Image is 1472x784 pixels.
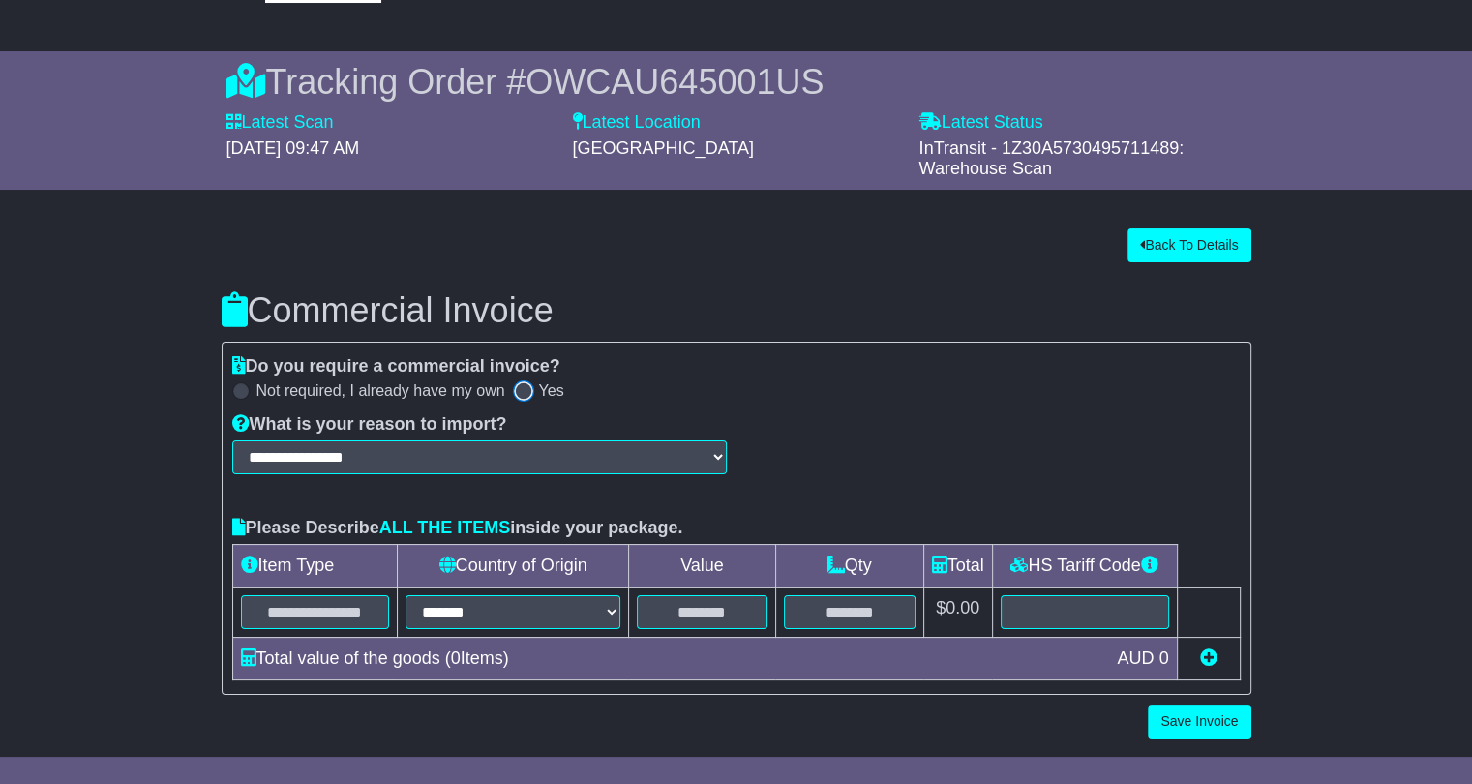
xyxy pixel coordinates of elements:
[1148,705,1250,739] button: Save Invoice
[379,518,511,537] span: ALL THE ITEMS
[232,414,507,436] label: What is your reason to import?
[398,544,629,587] td: Country of Origin
[226,138,360,158] span: [DATE] 09:47 AM
[1158,648,1168,668] span: 0
[992,544,1177,587] td: HS Tariff Code
[775,544,923,587] td: Qty
[232,518,683,539] label: Please Describe inside your package.
[919,112,1043,134] label: Latest Status
[232,356,560,377] label: Do you require a commercial invoice?
[451,648,461,668] span: 0
[226,112,334,134] label: Latest Scan
[946,598,979,618] span: 0.00
[573,138,754,158] span: [GEOGRAPHIC_DATA]
[1117,648,1154,668] span: AUD
[526,62,824,102] span: OWCAU645001US
[232,544,398,587] td: Item Type
[231,646,1108,672] div: Total value of the goods ( Items)
[923,587,992,637] td: $
[919,138,1185,179] span: InTransit - 1Z30A5730495711489: Warehouse Scan
[1127,228,1250,262] button: Back To Details
[539,381,564,400] label: Yes
[573,112,701,134] label: Latest Location
[256,381,505,400] label: Not required, I already have my own
[226,61,1247,103] div: Tracking Order #
[923,544,992,587] td: Total
[222,291,1251,330] h3: Commercial Invoice
[1200,648,1217,668] a: Add new item
[628,544,775,587] td: Value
